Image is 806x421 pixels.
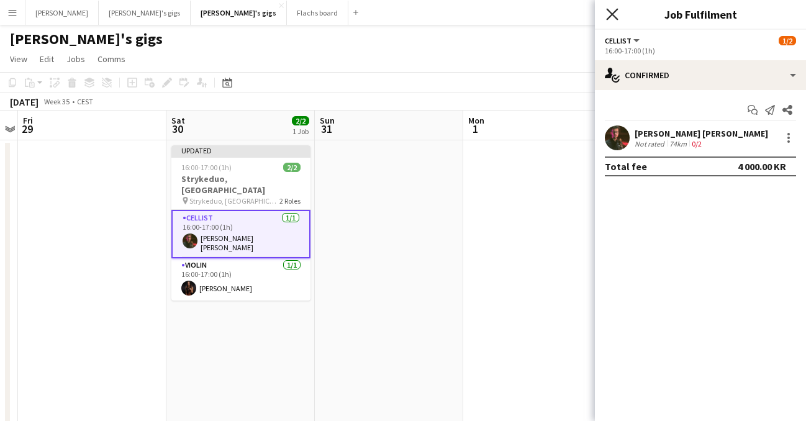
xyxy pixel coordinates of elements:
[738,160,786,173] div: 4 000.00 KR
[21,122,33,136] span: 29
[635,128,768,139] div: [PERSON_NAME] [PERSON_NAME]
[605,160,647,173] div: Total fee
[10,96,38,108] div: [DATE]
[40,53,54,65] span: Edit
[171,145,310,155] div: Updated
[279,196,301,206] span: 2 Roles
[292,116,309,125] span: 2/2
[66,53,85,65] span: Jobs
[171,210,310,258] app-card-role: Cellist1/116:00-17:00 (1h)[PERSON_NAME] [PERSON_NAME]
[692,139,702,148] app-skills-label: 0/2
[191,1,287,25] button: [PERSON_NAME]'s gigs
[171,115,185,126] span: Sat
[283,163,301,172] span: 2/2
[25,1,99,25] button: [PERSON_NAME]
[35,51,59,67] a: Edit
[635,139,667,148] div: Not rated
[605,46,796,55] div: 16:00-17:00 (1h)
[292,127,309,136] div: 1 Job
[189,196,279,206] span: Strykeduo, [GEOGRAPHIC_DATA]
[320,115,335,126] span: Sun
[181,163,232,172] span: 16:00-17:00 (1h)
[5,51,32,67] a: View
[605,36,632,45] span: Cellist
[466,122,484,136] span: 1
[605,36,641,45] button: Cellist
[287,1,348,25] button: Flachs board
[171,173,310,196] h3: Strykeduo, [GEOGRAPHIC_DATA]
[61,51,90,67] a: Jobs
[171,258,310,301] app-card-role: Violin1/116:00-17:00 (1h)[PERSON_NAME]
[779,36,796,45] span: 1/2
[10,53,27,65] span: View
[23,115,33,126] span: Fri
[10,30,163,48] h1: [PERSON_NAME]'s gigs
[41,97,72,106] span: Week 35
[99,1,191,25] button: [PERSON_NAME]'s gigs
[667,139,689,148] div: 74km
[93,51,130,67] a: Comms
[77,97,93,106] div: CEST
[318,122,335,136] span: 31
[170,122,185,136] span: 30
[595,60,806,90] div: Confirmed
[595,6,806,22] h3: Job Fulfilment
[97,53,125,65] span: Comms
[468,115,484,126] span: Mon
[171,145,310,301] app-job-card: Updated16:00-17:00 (1h)2/2Strykeduo, [GEOGRAPHIC_DATA] Strykeduo, [GEOGRAPHIC_DATA]2 RolesCellist...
